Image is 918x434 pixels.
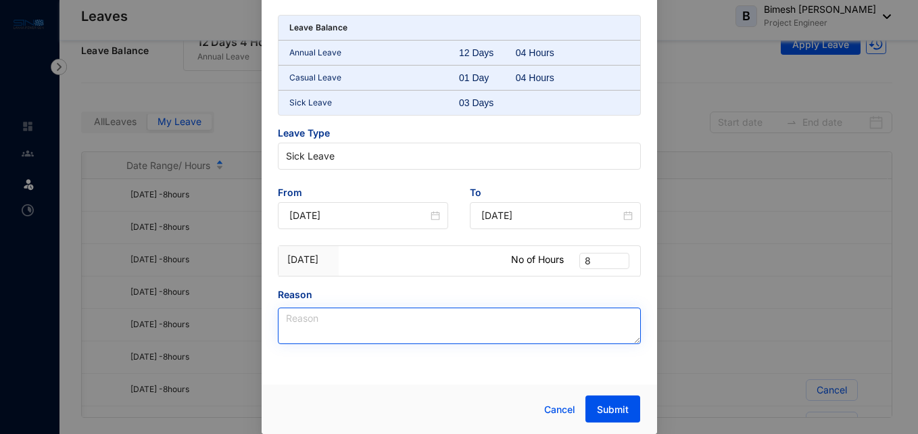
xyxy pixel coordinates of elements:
[289,46,460,59] p: Annual Leave
[544,402,575,417] span: Cancel
[516,71,573,85] div: 04 Hours
[278,186,449,202] span: From
[597,403,629,416] span: Submit
[481,208,621,223] input: End Date
[511,253,564,266] p: No of Hours
[278,287,322,302] label: Reason
[278,126,641,143] span: Leave Type
[534,396,585,423] button: Cancel
[459,46,516,59] div: 12 Days
[459,71,516,85] div: 01 Day
[289,71,460,85] p: Casual Leave
[585,254,624,268] span: 8
[289,208,429,223] input: Start Date
[278,308,641,344] textarea: Reason
[585,395,640,423] button: Submit
[470,186,641,202] span: To
[516,46,573,59] div: 04 Hours
[459,96,516,110] div: 03 Days
[287,253,330,266] p: [DATE]
[289,21,348,34] p: Leave Balance
[286,146,633,166] span: Sick Leave
[289,96,460,110] p: Sick Leave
